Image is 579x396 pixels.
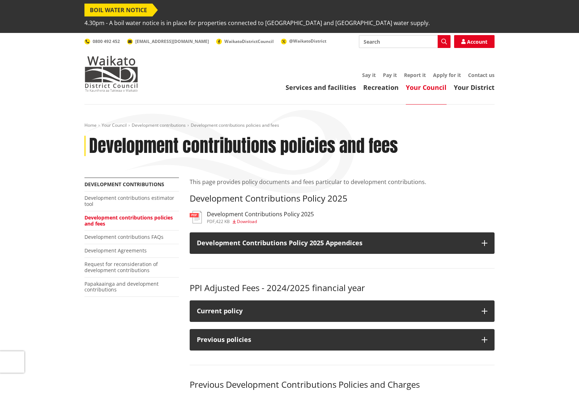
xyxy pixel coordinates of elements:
[102,122,127,128] a: Your Council
[433,72,461,78] a: Apply for it
[190,178,495,186] p: This page provides policy documents and fees particular to development contributions.
[132,122,186,128] a: Development contributions
[468,72,495,78] a: Contact us
[190,329,495,351] button: Previous policies
[127,38,209,44] a: [EMAIL_ADDRESS][DOMAIN_NAME]
[289,38,326,44] span: @WaikatoDistrict
[190,232,495,254] button: Development Contributions Policy 2025 Appendices
[93,38,120,44] span: 0800 492 452
[84,4,152,16] span: BOIL WATER NOTICE
[84,233,164,240] a: Development contributions FAQs
[84,247,147,254] a: Development Agreements
[454,83,495,92] a: Your District
[84,280,159,293] a: Papakaainga and development contributions
[216,218,230,224] span: 422 KB
[191,122,279,128] span: Development contributions policies and fees
[383,72,397,78] a: Pay it
[362,72,376,78] a: Say it
[84,214,173,227] a: Development contributions policies and fees
[135,38,209,44] span: [EMAIL_ADDRESS][DOMAIN_NAME]
[190,211,314,224] a: Development Contributions Policy 2025 pdf,422 KB Download
[359,35,451,48] input: Search input
[224,38,274,44] span: WaikatoDistrictCouncil
[237,218,257,224] span: Download
[207,211,314,218] h3: Development Contributions Policy 2025
[404,72,426,78] a: Report it
[286,83,356,92] a: Services and facilities
[84,16,430,29] span: 4.30pm - A boil water notice is in place for properties connected to [GEOGRAPHIC_DATA] and [GEOGR...
[207,219,314,224] div: ,
[363,83,399,92] a: Recreation
[84,194,174,207] a: Development contributions estimator tool
[190,193,495,204] h3: Development Contributions Policy 2025
[89,136,398,156] h1: Development contributions policies and fees
[454,35,495,48] a: Account
[190,380,495,390] h3: Previous Development Contributions Policies and Charges
[406,83,447,92] a: Your Council
[84,38,120,44] a: 0800 492 452
[190,211,202,223] img: document-pdf.svg
[281,38,326,44] a: @WaikatoDistrict
[197,240,475,247] h3: Development Contributions Policy 2025 Appendices
[197,336,475,343] div: Previous policies
[190,283,495,293] h3: PPI Adjusted Fees - 2024/2025 financial year
[84,261,158,274] a: Request for reconsideration of development contributions
[84,122,495,129] nav: breadcrumb
[84,181,164,188] a: Development contributions
[216,38,274,44] a: WaikatoDistrictCouncil
[207,218,215,224] span: pdf
[84,122,97,128] a: Home
[197,308,475,315] div: Current policy
[84,56,138,92] img: Waikato District Council - Te Kaunihera aa Takiwaa o Waikato
[190,300,495,322] button: Current policy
